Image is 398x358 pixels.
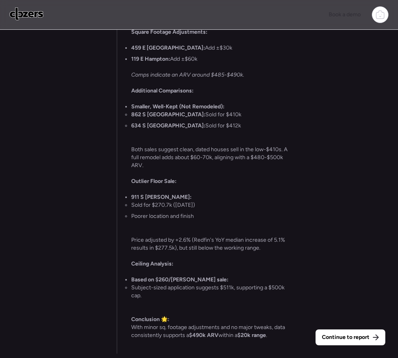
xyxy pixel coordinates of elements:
strong: 119 E Hampton: [131,56,170,62]
p: Both sales suggest clean, dated houses sell in the low-$410s. A full remodel adds about $60-70k, ... [131,146,289,169]
p: Price adjusted by +2.6% (Redfin's YoY median increase of 5.1% results in $277.5k), but still belo... [131,236,289,252]
em: Comps indicate an ARV around $485-$490k. [131,71,244,78]
strong: Ceiling Analysis: [131,260,173,267]
li: Add ±$60k [131,55,197,63]
li: Sold for $410k [131,111,241,119]
p: With minor sq. footage adjustments and no major tweaks, data consistently supports a within a . [131,316,289,339]
img: Logo [10,8,44,20]
strong: 634 S [GEOGRAPHIC_DATA]: [131,122,205,129]
li: Poorer location and finish [131,212,194,220]
strong: Smaller, Well-Kept (Not Remodeled): [131,103,224,110]
li: Subject-sized application suggests $511k, supporting a $500k cap. [131,284,289,300]
li: Add ±$30k [131,44,232,52]
li: Sold for $270.7k ([DATE]) [131,201,195,209]
strong: Conclusion 🌟: [131,316,169,323]
span: Continue to report [322,333,369,341]
strong: 459 E [GEOGRAPHIC_DATA]: [131,44,205,51]
strong: 911 S [PERSON_NAME]: [131,194,191,200]
strong: Square Footage Adjustments: [131,29,207,35]
span: Book a demo [329,11,361,18]
strong: $490k ARV [189,332,218,339]
strong: 862 S [GEOGRAPHIC_DATA]: [131,111,205,118]
strong: $20k range [237,332,266,339]
li: Sold for $412k [131,122,241,130]
strong: Based on $260/[PERSON_NAME] sale: [131,276,228,283]
strong: Outlier Floor Sale: [131,178,176,185]
strong: Additional Comparisons: [131,87,193,94]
